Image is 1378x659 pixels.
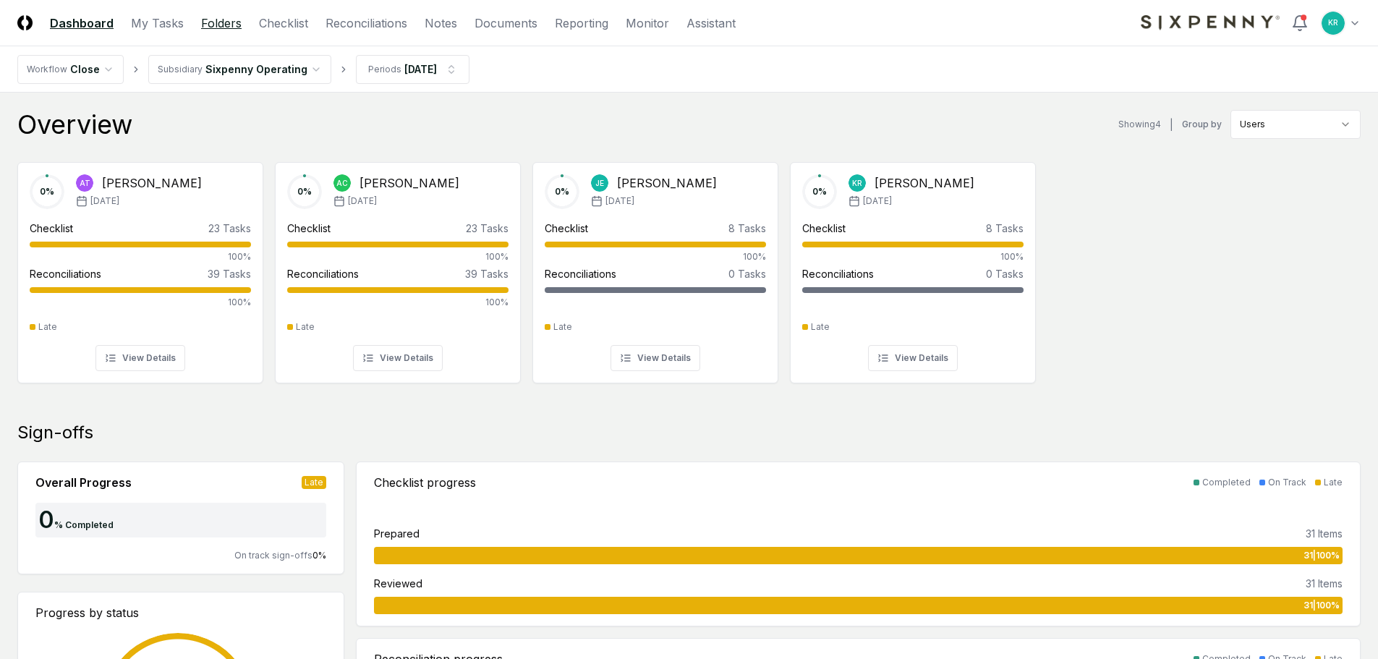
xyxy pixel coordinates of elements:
button: KR [1320,10,1346,36]
button: View Details [95,345,185,371]
button: View Details [611,345,700,371]
div: Late [553,320,572,333]
a: 0%KR[PERSON_NAME][DATE]Checklist8 Tasks100%Reconciliations0 TasksLateView Details [790,150,1036,383]
button: View Details [868,345,958,371]
a: Notes [425,14,457,32]
div: Completed [1202,476,1251,489]
button: Periods[DATE] [356,55,469,84]
span: [DATE] [605,195,634,208]
a: Reporting [555,14,608,32]
div: Late [302,476,326,489]
div: On Track [1268,476,1306,489]
span: JE [595,178,604,189]
div: Checklist progress [374,474,476,491]
a: 0%AC[PERSON_NAME][DATE]Checklist23 Tasks100%Reconciliations39 Tasks100%LateView Details [275,150,521,383]
div: 100% [287,296,509,309]
a: Folders [201,14,242,32]
div: [DATE] [404,61,437,77]
div: 39 Tasks [465,266,509,281]
div: Late [38,320,57,333]
div: Reconciliations [802,266,874,281]
div: [PERSON_NAME] [875,174,974,192]
span: [DATE] [348,195,377,208]
div: Reconciliations [545,266,616,281]
div: Checklist [287,221,331,236]
div: 23 Tasks [208,221,251,236]
div: Late [1324,476,1343,489]
a: Checklist progressCompletedOn TrackLatePrepared31 Items31|100%Reviewed31 Items31|100% [356,462,1361,626]
div: [PERSON_NAME] [102,174,202,192]
div: 31 Items [1306,576,1343,591]
div: 100% [287,250,509,263]
div: Late [811,320,830,333]
div: Prepared [374,526,420,541]
div: Workflow [27,63,67,76]
img: Logo [17,15,33,30]
div: 23 Tasks [466,221,509,236]
div: Reconciliations [287,266,359,281]
div: Checklist [802,221,846,236]
div: Checklist [545,221,588,236]
div: Late [296,320,315,333]
span: [DATE] [863,195,892,208]
span: AT [80,178,90,189]
img: Sixpenny logo [1141,15,1280,30]
div: Sign-offs [17,421,1361,444]
div: [PERSON_NAME] [617,174,717,192]
div: 0 [35,509,54,532]
div: Overview [17,110,132,139]
label: Group by [1182,120,1222,129]
a: 0%AT[PERSON_NAME][DATE]Checklist23 Tasks100%Reconciliations39 Tasks100%LateView Details [17,150,263,383]
div: 39 Tasks [208,266,251,281]
div: 100% [802,250,1024,263]
div: [PERSON_NAME] [360,174,459,192]
div: 0 Tasks [728,266,766,281]
a: Reconciliations [326,14,407,32]
div: 31 Items [1306,526,1343,541]
div: 100% [30,250,251,263]
span: [DATE] [90,195,119,208]
a: 0%JE[PERSON_NAME][DATE]Checklist8 Tasks100%Reconciliations0 TasksLateView Details [532,150,778,383]
div: 8 Tasks [728,221,766,236]
a: Documents [475,14,537,32]
div: Subsidiary [158,63,203,76]
a: Checklist [259,14,308,32]
a: My Tasks [131,14,184,32]
div: 100% [545,250,766,263]
div: Reviewed [374,576,422,591]
div: % Completed [54,519,114,532]
span: 31 | 100 % [1303,599,1340,612]
span: KR [1328,17,1338,28]
span: 31 | 100 % [1303,549,1340,562]
span: KR [852,178,862,189]
div: Overall Progress [35,474,132,491]
div: Checklist [30,221,73,236]
button: View Details [353,345,443,371]
div: Periods [368,63,401,76]
div: Reconciliations [30,266,101,281]
div: 100% [30,296,251,309]
span: AC [336,178,348,189]
a: Dashboard [50,14,114,32]
span: On track sign-offs [234,550,312,561]
a: Monitor [626,14,669,32]
div: 8 Tasks [986,221,1024,236]
div: Progress by status [35,604,326,621]
nav: breadcrumb [17,55,469,84]
div: | [1170,117,1173,132]
a: Assistant [686,14,736,32]
div: Showing 4 [1118,118,1161,131]
span: 0 % [312,550,326,561]
div: 0 Tasks [986,266,1024,281]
